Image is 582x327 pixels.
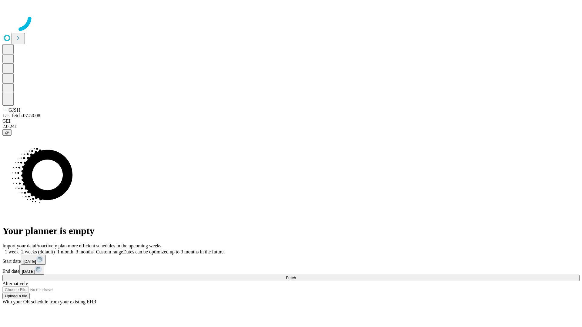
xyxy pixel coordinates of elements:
[2,281,28,286] span: Alternatively
[2,265,580,275] div: End date
[35,243,162,248] span: Proactively plan more efficient schedules in the upcoming weeks.
[2,255,580,265] div: Start date
[2,299,96,304] span: With your OR schedule from your existing EHR
[2,225,580,236] h1: Your planner is empty
[2,129,12,136] button: @
[8,107,20,113] span: GJSH
[21,255,46,265] button: [DATE]
[286,276,296,280] span: Fetch
[123,249,225,254] span: Dates can be optimized up to 3 months in the future.
[2,124,580,129] div: 2.0.241
[2,243,35,248] span: Import your data
[5,130,9,135] span: @
[2,275,580,281] button: Fetch
[22,269,35,274] span: [DATE]
[57,249,73,254] span: 1 month
[5,249,19,254] span: 1 week
[76,249,94,254] span: 3 months
[23,259,36,264] span: [DATE]
[19,265,44,275] button: [DATE]
[2,293,30,299] button: Upload a file
[96,249,123,254] span: Custom range
[2,118,580,124] div: GEI
[2,113,40,118] span: Last fetch: 07:50:08
[21,249,55,254] span: 2 weeks (default)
